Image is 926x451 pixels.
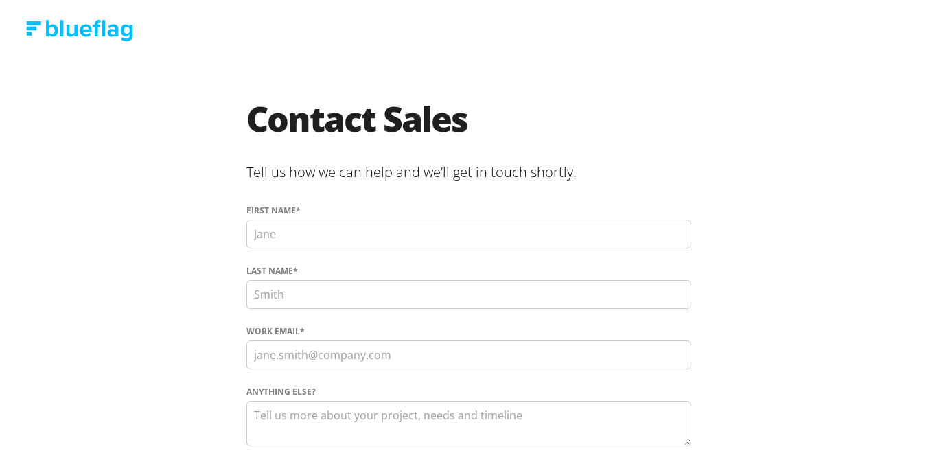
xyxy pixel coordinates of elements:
img: Blue Flag logo [26,17,133,38]
span: First name [246,202,296,214]
input: Jane [246,217,691,246]
span: Last name [246,262,293,275]
input: Smith [246,277,691,306]
h2: Tell us how we can help and we’ll get in touch shortly. [246,154,691,188]
h1: Contact Sales [246,99,691,154]
span: Work Email [246,323,300,335]
span: Anything else? [246,383,316,395]
input: jane.smith@company.com [246,338,691,367]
